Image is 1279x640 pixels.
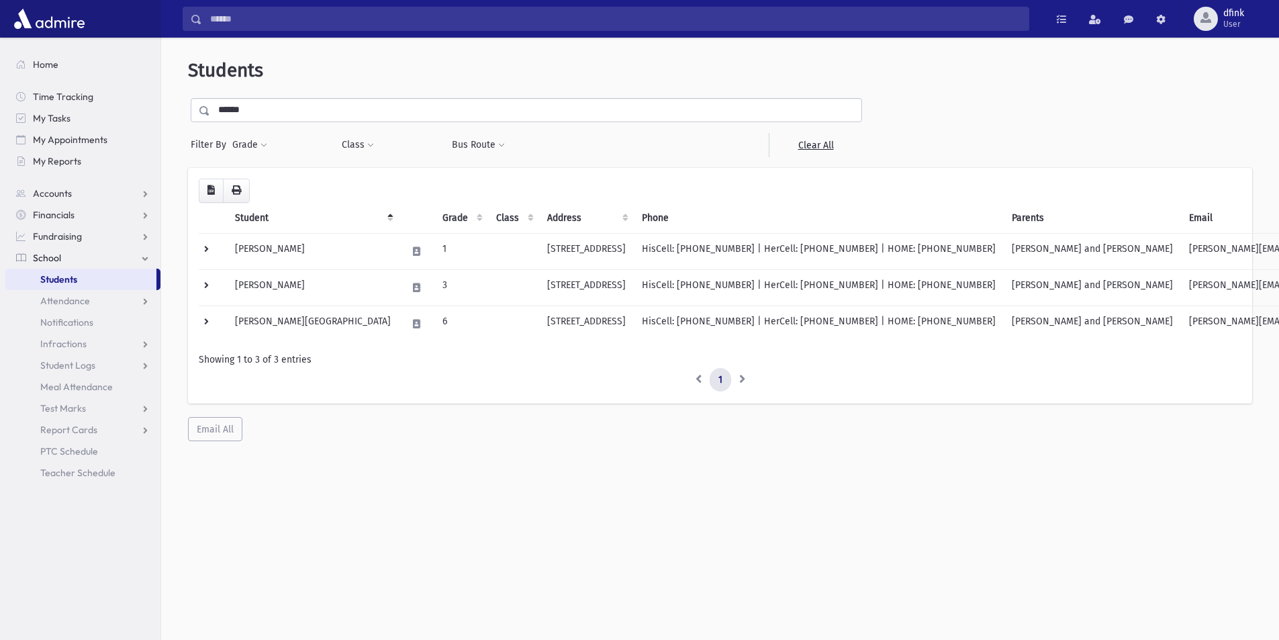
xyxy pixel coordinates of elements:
[488,203,539,234] th: Class: activate to sort column ascending
[40,338,87,350] span: Infractions
[40,402,86,414] span: Test Marks
[5,86,160,107] a: Time Tracking
[33,112,70,124] span: My Tasks
[539,233,634,269] td: [STREET_ADDRESS]
[5,376,160,398] a: Meal Attendance
[191,138,232,152] span: Filter By
[40,316,93,328] span: Notifications
[634,269,1004,306] td: HisCell: [PHONE_NUMBER] | HerCell: [PHONE_NUMBER] | HOME: [PHONE_NUMBER]
[434,233,488,269] td: 1
[5,107,160,129] a: My Tasks
[1004,233,1181,269] td: [PERSON_NAME] and [PERSON_NAME]
[539,203,634,234] th: Address: activate to sort column ascending
[33,187,72,199] span: Accounts
[33,230,82,242] span: Fundraising
[40,381,113,393] span: Meal Attendance
[539,306,634,342] td: [STREET_ADDRESS]
[341,133,375,157] button: Class
[434,269,488,306] td: 3
[1004,269,1181,306] td: [PERSON_NAME] and [PERSON_NAME]
[5,269,156,290] a: Students
[5,312,160,333] a: Notifications
[5,290,160,312] a: Attendance
[232,133,268,157] button: Grade
[227,233,399,269] td: [PERSON_NAME]
[1004,203,1181,234] th: Parents
[33,58,58,71] span: Home
[434,203,488,234] th: Grade: activate to sort column ascending
[5,462,160,484] a: Teacher Schedule
[40,295,90,307] span: Attendance
[710,368,731,392] a: 1
[40,273,77,285] span: Students
[11,5,88,32] img: AdmirePro
[33,155,81,167] span: My Reports
[5,204,160,226] a: Financials
[5,150,160,172] a: My Reports
[40,359,95,371] span: Student Logs
[539,269,634,306] td: [STREET_ADDRESS]
[199,179,224,203] button: CSV
[33,134,107,146] span: My Appointments
[5,355,160,376] a: Student Logs
[5,183,160,204] a: Accounts
[634,203,1004,234] th: Phone
[40,424,97,436] span: Report Cards
[1223,19,1244,30] span: User
[5,419,160,441] a: Report Cards
[227,269,399,306] td: [PERSON_NAME]
[5,398,160,419] a: Test Marks
[434,306,488,342] td: 6
[5,129,160,150] a: My Appointments
[40,467,115,479] span: Teacher Schedule
[33,209,75,221] span: Financials
[5,247,160,269] a: School
[634,233,1004,269] td: HisCell: [PHONE_NUMBER] | HerCell: [PHONE_NUMBER] | HOME: [PHONE_NUMBER]
[5,54,160,75] a: Home
[5,333,160,355] a: Infractions
[188,417,242,441] button: Email All
[5,441,160,462] a: PTC Schedule
[188,59,263,81] span: Students
[33,252,61,264] span: School
[223,179,250,203] button: Print
[227,306,399,342] td: [PERSON_NAME][GEOGRAPHIC_DATA]
[227,203,399,234] th: Student: activate to sort column descending
[1223,8,1244,19] span: dfink
[5,226,160,247] a: Fundraising
[1004,306,1181,342] td: [PERSON_NAME] and [PERSON_NAME]
[202,7,1029,31] input: Search
[33,91,93,103] span: Time Tracking
[40,445,98,457] span: PTC Schedule
[634,306,1004,342] td: HisCell: [PHONE_NUMBER] | HerCell: [PHONE_NUMBER] | HOME: [PHONE_NUMBER]
[769,133,862,157] a: Clear All
[451,133,506,157] button: Bus Route
[199,353,1241,367] div: Showing 1 to 3 of 3 entries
